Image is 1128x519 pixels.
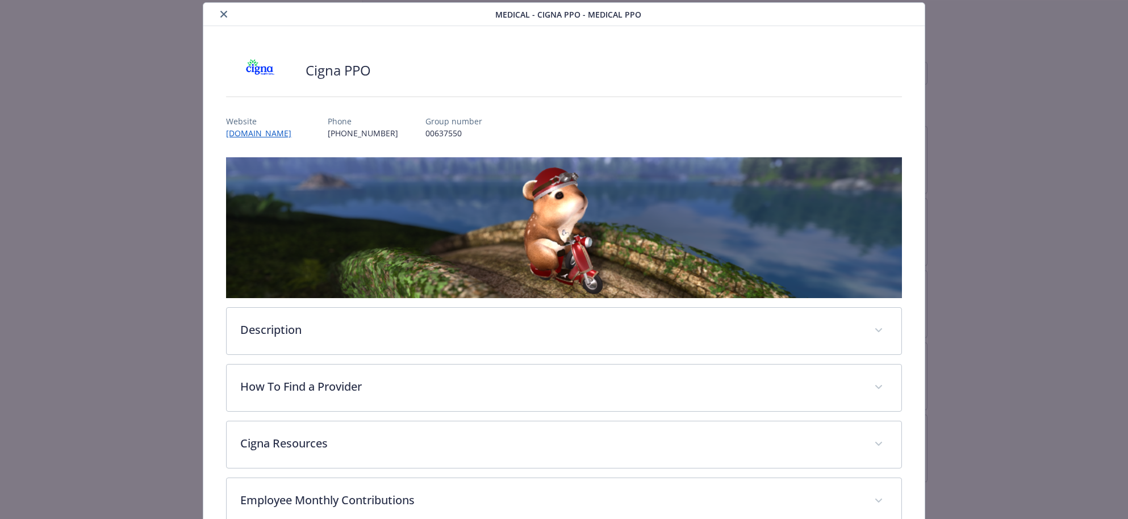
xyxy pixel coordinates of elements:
[226,53,294,87] img: CIGNA
[425,127,482,139] p: 00637550
[425,115,482,127] p: Group number
[227,365,901,411] div: How To Find a Provider
[495,9,641,20] span: Medical - Cigna PPO - Medical PPO
[227,421,901,468] div: Cigna Resources
[240,321,860,338] p: Description
[226,115,300,127] p: Website
[227,308,901,354] div: Description
[240,492,860,509] p: Employee Monthly Contributions
[328,115,398,127] p: Phone
[240,378,860,395] p: How To Find a Provider
[306,61,371,80] h2: Cigna PPO
[328,127,398,139] p: [PHONE_NUMBER]
[226,157,901,298] img: banner
[217,7,231,21] button: close
[240,435,860,452] p: Cigna Resources
[226,128,300,139] a: [DOMAIN_NAME]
